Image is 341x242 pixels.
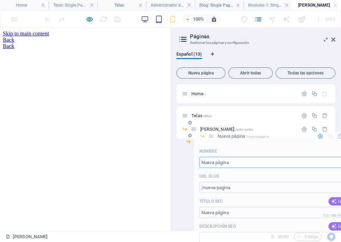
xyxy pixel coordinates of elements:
div: Duplicar [311,126,317,132]
div: [PERSON_NAME]/velo-swizo [198,127,298,131]
span: 00 00 [278,233,288,241]
span: Haz clic para abrir la página [191,113,212,118]
h3: Gestionar tus páginas y configuración [190,40,322,46]
div: Pestañas de idiomas [176,51,335,65]
span: Haz clic para abrir la página [191,91,206,96]
button: Nueva página [176,67,225,79]
h6: 100% [193,15,204,23]
h4: Telas: Single Page Layout [49,1,97,9]
div: Duplicar [311,113,317,119]
div: Eliminar [322,113,328,119]
div: La página principal no puede eliminarse [322,91,328,97]
button: pages [254,15,262,23]
i: Al redimensionar, ajustar el nivel de zoom automáticamente para ajustarse al dispositivo elegido. [211,16,217,22]
button: Usercentrics [327,233,335,241]
h2: Páginas [190,33,335,40]
h4: [PERSON_NAME] [292,1,341,9]
button: Todas las opciones [276,67,335,79]
span: Nueva página [180,71,222,75]
button: Haz clic para salir del modo de previsualización y seguir editando [85,15,94,23]
span: [PERSON_NAME] [200,127,253,132]
span: Abrir todas [231,71,270,75]
span: /velo-swizo [235,128,253,131]
button: 100% [182,15,207,23]
span: Español (13) [176,50,202,60]
h4: Blog: Single Page Layout [195,1,244,9]
button: Código [294,233,322,241]
a: Haz clic para cancelar la selección y doble clic para abrir páginas [6,233,48,241]
div: Home/ [189,91,298,96]
span: Código [297,233,318,241]
div: Configuración [301,113,307,119]
div: Eliminar [322,126,328,132]
button: Abrir todas [228,67,273,79]
span: : [283,234,284,239]
i: Páginas (Ctrl+Alt+S) [254,15,262,23]
span: Todas las opciones [279,71,332,75]
div: Duplicar [311,91,317,97]
div: Configuración [301,91,307,97]
a: Skip to main content [3,3,49,9]
h4: Administrador de colecciones [146,1,195,9]
span: / [204,92,206,96]
span: /telas [203,114,212,118]
h4: Modules-1: Single Page Layout [244,1,292,9]
h4: Telas [97,1,146,9]
div: Telas/telas [189,113,298,118]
